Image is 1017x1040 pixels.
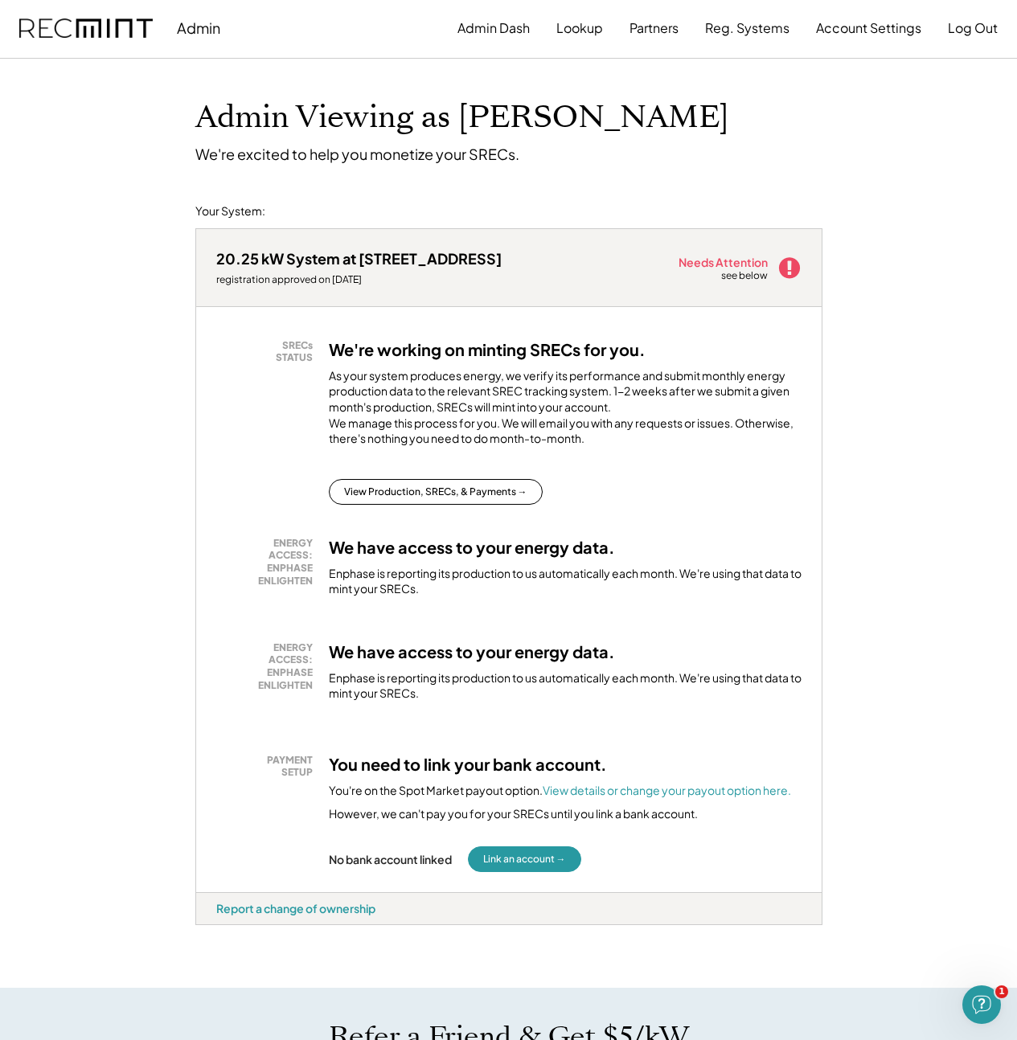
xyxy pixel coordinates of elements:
[224,537,313,587] div: ENERGY ACCESS: ENPHASE ENLIGHTEN
[216,273,502,286] div: registration approved on [DATE]
[195,925,246,931] div: xusgkfsz - MD 1.5x (BT)
[543,783,791,797] a: View details or change your payout option here.
[216,901,375,915] div: Report a change of ownership
[329,339,646,360] h3: We're working on minting SRECs for you.
[457,12,530,44] button: Admin Dash
[468,846,581,872] button: Link an account →
[679,256,769,268] div: Needs Attention
[329,670,802,702] div: Enphase is reporting its production to us automatically each month. We're using that data to mint...
[195,99,729,137] h1: Admin Viewing as [PERSON_NAME]
[224,641,313,691] div: ENERGY ACCESS: ENPHASE ENLIGHTEN
[948,12,998,44] button: Log Out
[224,754,313,779] div: PAYMENT SETUP
[995,985,1008,998] span: 1
[329,368,802,455] div: As your system produces energy, we verify its performance and submit monthly energy production da...
[329,479,543,505] button: View Production, SRECs, & Payments →
[721,269,769,283] div: see below
[329,537,615,558] h3: We have access to your energy data.
[629,12,679,44] button: Partners
[329,754,607,775] h3: You need to link your bank account.
[329,783,791,799] div: You're on the Spot Market payout option.
[329,806,698,822] div: However, we can't pay you for your SRECs until you link a bank account.
[329,566,802,597] div: Enphase is reporting its production to us automatically each month. We're using that data to mint...
[195,203,265,219] div: Your System:
[962,985,1001,1024] iframe: Intercom live chat
[556,12,603,44] button: Lookup
[195,145,519,163] div: We're excited to help you monetize your SRECs.
[19,18,153,39] img: recmint-logotype%403x.png
[216,249,502,268] div: 20.25 kW System at [STREET_ADDRESS]
[224,339,313,364] div: SRECs STATUS
[705,12,789,44] button: Reg. Systems
[177,18,220,37] div: Admin
[816,12,921,44] button: Account Settings
[329,852,452,866] div: No bank account linked
[329,641,615,662] h3: We have access to your energy data.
